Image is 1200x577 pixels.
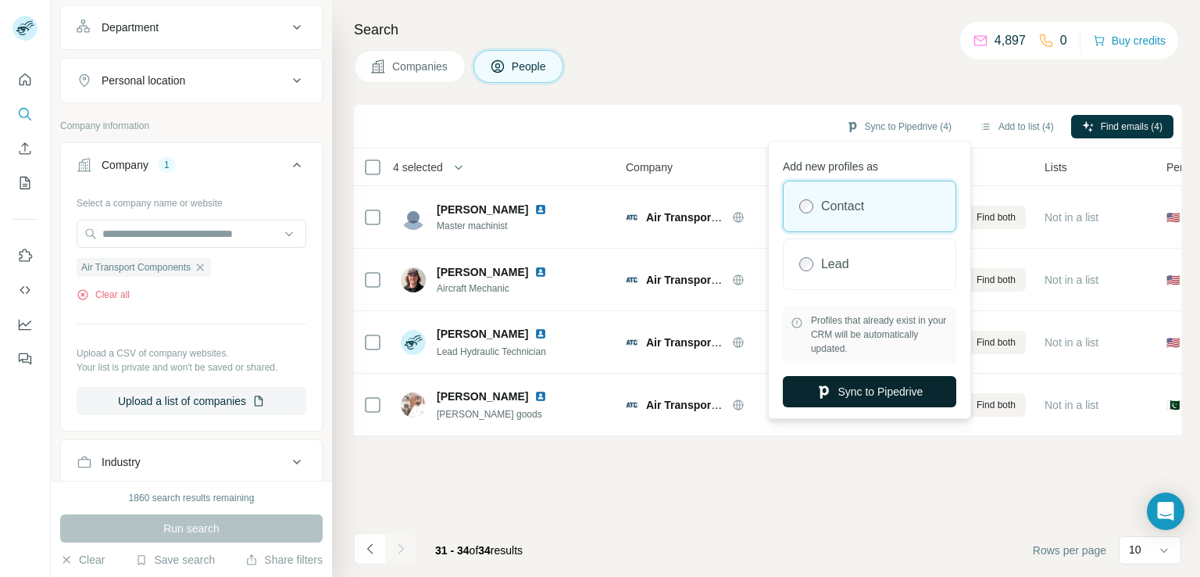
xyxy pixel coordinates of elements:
span: Air Transport Components [646,274,784,286]
span: 🇵🇰 [1166,397,1180,413]
button: Search [12,100,37,128]
button: Company1 [61,146,322,190]
button: Quick start [12,66,37,94]
span: 4 selected [393,159,443,175]
span: Company [626,159,673,175]
p: 10 [1129,542,1141,557]
p: 0 [1060,31,1067,50]
button: Find both [923,206,1026,229]
p: Company information [60,119,323,133]
button: Upload a list of companies [77,387,306,415]
button: My lists [12,169,37,197]
button: Sync to Pipedrive [783,376,956,407]
span: Rows per page [1033,543,1106,558]
div: Department [102,20,159,35]
span: Find emails (4) [1101,120,1162,134]
span: Not in a list [1045,274,1098,286]
span: People [512,59,548,74]
button: Share filters [245,552,323,568]
button: Find emails (4) [1071,115,1173,138]
button: Dashboard [12,310,37,339]
img: Logo of Air Transport Components [626,336,638,349]
div: Personal location [102,73,185,88]
p: Your list is private and won't be saved or shared. [77,360,306,375]
button: Navigate to previous page [354,533,385,564]
button: Department [61,9,322,46]
span: Air Transport Components [646,211,784,224]
div: 1860 search results remaining [129,491,255,505]
button: Use Surfe API [12,276,37,304]
span: Air Transport Components [646,336,784,349]
button: Use Surfe on LinkedIn [12,242,37,270]
div: Select a company name or website [77,190,306,210]
span: 31 - 34 [435,544,470,557]
span: [PERSON_NAME] [437,326,528,342]
span: Find both [977,210,1016,224]
span: Find both [977,335,1016,349]
p: Add new profiles as [783,152,956,174]
button: Enrich CSV [12,134,37,163]
button: Sync to Pipedrive (4) [835,115,962,138]
img: Logo of Air Transport Components [626,211,638,224]
span: [PERSON_NAME] goods [437,409,542,420]
button: Clear all [77,288,130,302]
img: Logo of Air Transport Components [626,399,638,411]
span: results [435,544,523,557]
p: 4,897 [995,31,1026,50]
button: Find both [923,331,1026,354]
button: Feedback [12,345,37,373]
label: Lead [821,255,849,274]
span: 🇺🇸 [1166,210,1180,225]
span: 🇺🇸 [1166,272,1180,288]
img: LinkedIn logo [534,328,547,340]
button: Find both [923,393,1026,417]
div: Industry [102,454,141,470]
button: Buy credits [1093,30,1166,52]
div: Company [102,157,148,173]
img: Avatar [401,267,426,292]
span: Not in a list [1045,399,1098,411]
span: Air Transport Components [646,399,784,411]
div: 1 [158,158,176,172]
span: Find both [977,398,1016,412]
span: Not in a list [1045,336,1098,349]
span: 34 [478,544,491,557]
span: Not in a list [1045,211,1098,224]
span: 🇺🇸 [1166,335,1180,350]
span: Air Transport Components [81,260,191,274]
img: LinkedIn logo [534,266,547,278]
img: Avatar [401,205,426,230]
span: of [470,544,479,557]
img: Avatar [401,392,426,418]
span: Aircraft Mechanic [437,281,566,296]
span: [PERSON_NAME] [437,264,528,280]
button: Save search [135,552,215,568]
button: Find both [923,268,1026,292]
span: Master machinist [437,219,566,233]
span: Lead Hydraulic Technician [437,346,546,357]
h4: Search [354,19,1181,41]
span: [PERSON_NAME] [437,389,528,404]
img: Logo of Air Transport Components [626,274,638,286]
button: Clear [60,552,105,568]
span: Lists [1045,159,1067,175]
span: Find both [977,273,1016,287]
label: Contact [821,197,864,216]
span: Profiles that already exist in your CRM will be automatically updated. [811,314,948,356]
button: Industry [61,443,322,481]
button: Add to list (4) [969,115,1065,138]
img: LinkedIn logo [534,390,547,403]
span: [PERSON_NAME] [437,202,528,217]
img: Avatar [401,330,426,355]
button: Personal location [61,62,322,99]
p: Upload a CSV of company websites. [77,346,306,360]
span: Companies [392,59,449,74]
img: LinkedIn logo [534,203,547,216]
div: Open Intercom Messenger [1147,493,1184,530]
